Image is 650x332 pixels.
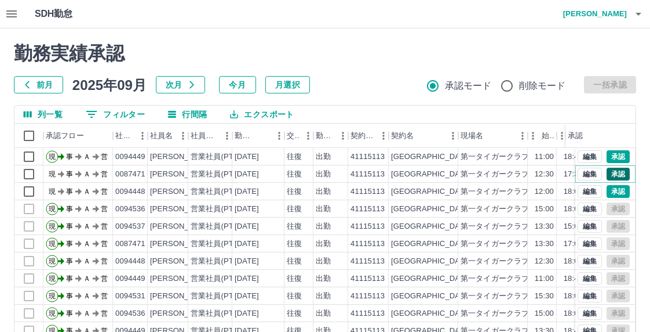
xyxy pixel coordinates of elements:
div: 11:00 [535,151,554,163]
div: [DATE] [235,239,259,250]
div: 営業社員(PT契約) [191,169,251,180]
div: 出勤 [316,239,331,250]
div: 41115113 [350,256,385,267]
div: 勤務区分 [316,124,334,148]
div: 往復 [287,239,302,250]
text: Ａ [83,153,90,161]
div: 15:30 [535,291,554,302]
button: 編集 [578,203,602,215]
text: 事 [66,309,73,317]
div: 社員区分 [191,124,218,148]
div: 第一タイガークラブ [461,239,529,250]
h2: 勤務実績承認 [14,42,636,64]
div: 第一タイガークラブ [461,204,529,215]
text: 事 [66,170,73,178]
text: 営 [101,275,108,283]
text: Ａ [83,240,90,248]
text: 現 [49,309,56,317]
div: [GEOGRAPHIC_DATA] [391,256,471,267]
div: 往復 [287,204,302,215]
text: 現 [49,222,56,230]
button: 編集 [578,150,602,163]
div: 0094449 [115,273,145,284]
button: メニュー [134,127,151,145]
div: [PERSON_NAME] [150,291,213,302]
div: 41115113 [350,151,385,163]
div: 17:30 [564,169,583,180]
div: 18:00 [564,308,583,319]
button: メニュー [300,127,317,145]
div: 41115113 [350,308,385,319]
div: [DATE] [235,186,259,197]
button: 承認 [607,168,630,181]
button: フィルター表示 [76,106,154,123]
div: 0094449 [115,151,145,163]
div: 交通費 [284,124,313,148]
div: 0094537 [115,221,145,232]
text: 現 [49,240,56,248]
div: [PERSON_NAME] [150,308,213,319]
div: 往復 [287,221,302,232]
div: 第一タイガークラブ [461,256,529,267]
div: 12:30 [535,256,554,267]
text: 営 [101,153,108,161]
h5: 2025年09月 [72,76,147,93]
button: 前月 [14,76,63,93]
div: 41115113 [350,291,385,302]
div: 18:45 [564,273,583,284]
text: 現 [49,275,56,283]
button: メニュー [334,127,352,145]
div: 0094531 [115,291,145,302]
text: 事 [66,205,73,213]
div: [PERSON_NAME] [150,151,213,163]
button: 列選択 [14,106,72,123]
div: 出勤 [316,151,331,163]
button: 編集 [578,185,602,198]
div: [PERSON_NAME] [150,273,213,284]
div: 社員名 [150,124,173,148]
div: 出勤 [316,186,331,197]
div: 出勤 [316,273,331,284]
div: 第一タイガークラブ [461,308,529,319]
div: 第一タイガークラブ [461,186,529,197]
button: 承認 [607,150,630,163]
div: 社員番号 [113,124,148,148]
text: 営 [101,205,108,213]
div: [DATE] [235,291,259,302]
button: メニュー [514,127,531,145]
div: [PERSON_NAME] [150,186,213,197]
div: 0094448 [115,256,145,267]
div: 往復 [287,291,302,302]
span: 承認モード [445,79,492,93]
div: 往復 [287,151,302,163]
text: 事 [66,240,73,248]
div: 第一タイガークラブ [461,151,529,163]
button: メニュー [271,127,288,145]
div: 出勤 [316,204,331,215]
button: ソート [254,128,271,144]
div: 承認フロー [46,124,84,148]
div: 12:30 [535,169,554,180]
text: 事 [66,187,73,196]
div: 往復 [287,256,302,267]
div: 営業社員(PT契約) [191,186,251,197]
div: 18:00 [564,256,583,267]
text: 事 [66,153,73,161]
text: 事 [66,257,73,265]
div: 往復 [287,308,302,319]
div: 営業社員(PT契約) [191,204,251,215]
div: 勤務区分 [313,124,348,148]
div: 始業 [528,124,557,148]
div: 18:45 [564,151,583,163]
div: 営業社員(PT契約) [191,151,251,163]
text: 営 [101,240,108,248]
text: 事 [66,275,73,283]
div: 0094448 [115,186,145,197]
button: 今月 [219,76,256,93]
button: エクスポート [221,106,303,123]
div: 13:30 [535,221,554,232]
button: 編集 [578,272,602,285]
text: 現 [49,257,56,265]
text: 現 [49,170,56,178]
div: [DATE] [235,204,259,215]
